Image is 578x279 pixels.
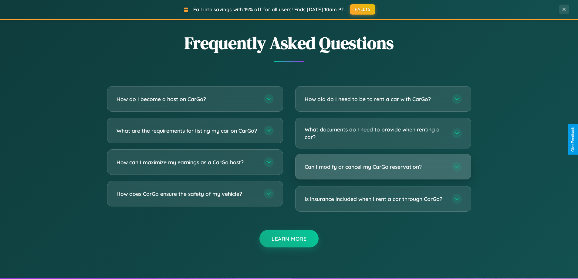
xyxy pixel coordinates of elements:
h3: How old do I need to be to rent a car with CarGo? [305,95,446,103]
h3: What documents do I need to provide when renting a car? [305,126,446,141]
button: Learn More [259,230,319,247]
h2: Frequently Asked Questions [107,31,471,55]
h3: Is insurance included when I rent a car through CarGo? [305,195,446,203]
h3: Can I modify or cancel my CarGo reservation? [305,163,446,171]
h3: How does CarGo ensure the safety of my vehicle? [117,190,258,198]
h3: How do I become a host on CarGo? [117,95,258,103]
div: Give Feedback [571,127,575,152]
span: Fall into savings with 15% off for all users! Ends [DATE] 10am PT. [193,6,345,12]
h3: What are the requirements for listing my car on CarGo? [117,127,258,134]
button: FALL15 [350,4,375,15]
h3: How can I maximize my earnings as a CarGo host? [117,158,258,166]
